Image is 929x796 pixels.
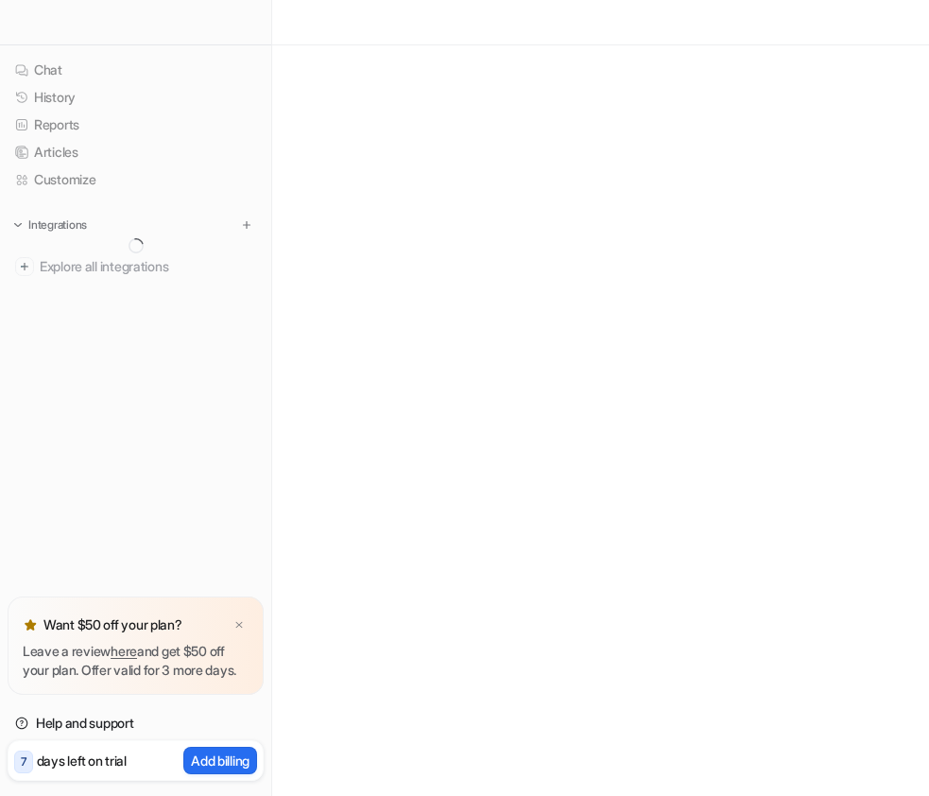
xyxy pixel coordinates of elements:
[8,84,264,111] a: History
[111,643,137,659] a: here
[23,617,38,632] img: star
[21,753,26,770] p: 7
[28,217,87,233] p: Integrations
[40,251,256,282] span: Explore all integrations
[15,257,34,276] img: explore all integrations
[191,751,249,770] p: Add billing
[8,216,93,234] button: Integrations
[183,747,257,774] button: Add billing
[8,710,264,736] a: Help and support
[11,218,25,232] img: expand menu
[233,619,245,632] img: x
[37,751,127,770] p: days left on trial
[8,112,264,138] a: Reports
[43,615,182,634] p: Want $50 off your plan?
[8,166,264,193] a: Customize
[8,253,264,280] a: Explore all integrations
[8,139,264,165] a: Articles
[240,218,253,232] img: menu_add.svg
[23,642,249,680] p: Leave a review and get $50 off your plan. Offer valid for 3 more days.
[8,57,264,83] a: Chat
